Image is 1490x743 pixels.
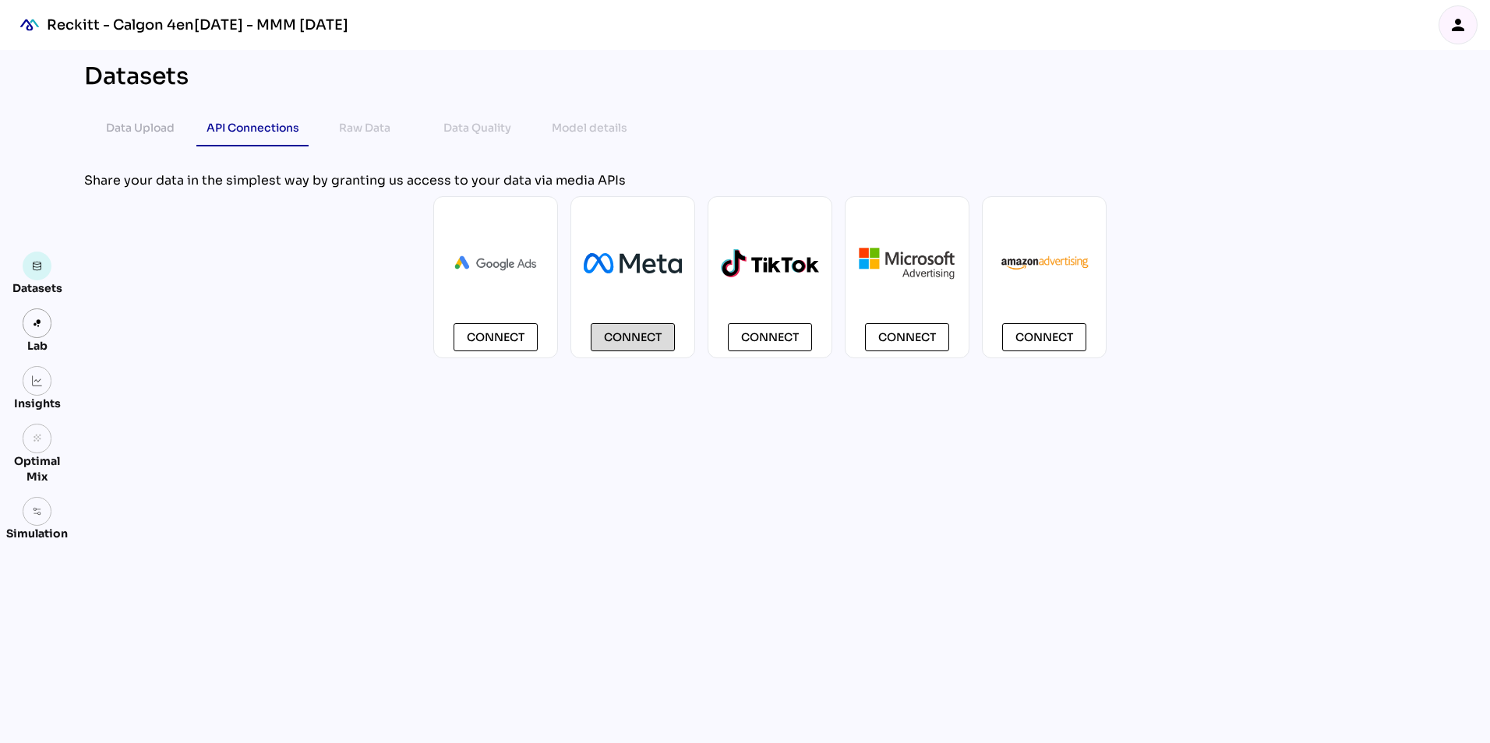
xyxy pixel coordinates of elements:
[32,506,43,517] img: settings.svg
[454,323,538,351] button: Connect
[32,433,43,444] i: grain
[1015,328,1073,347] span: Connect
[741,328,799,347] span: Connect
[467,328,524,347] span: Connect
[878,328,936,347] span: Connect
[721,249,819,278] img: logo-tiktok-2.svg
[584,253,682,273] img: Meta_Platforms.svg
[84,62,189,90] div: Datasets
[858,246,956,280] img: microsoft.png
[447,248,545,279] img: Ads_logo_horizontal.png
[12,280,62,296] div: Datasets
[47,16,348,34] div: Reckitt - Calgon 4en[DATE] - MMM [DATE]
[12,8,47,42] div: mediaROI
[6,453,68,484] div: Optimal Mix
[995,254,1093,273] img: AmazonAdvertising.webp
[84,171,1456,190] div: Share your data in the simplest way by granting us access to your data via media APIs
[32,375,43,386] img: graph.svg
[552,118,627,137] div: Model details
[207,118,299,137] div: API Connections
[728,323,812,351] button: Connect
[6,526,68,541] div: Simulation
[20,338,55,354] div: Lab
[106,118,175,137] div: Data Upload
[32,318,43,329] img: lab.svg
[865,323,949,351] button: Connect
[339,118,390,137] div: Raw Data
[1449,16,1467,34] i: person
[14,396,61,411] div: Insights
[32,261,43,272] img: data.svg
[591,323,675,351] button: Connect
[604,328,662,347] span: Connect
[443,118,511,137] div: Data Quality
[1002,323,1086,351] button: Connect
